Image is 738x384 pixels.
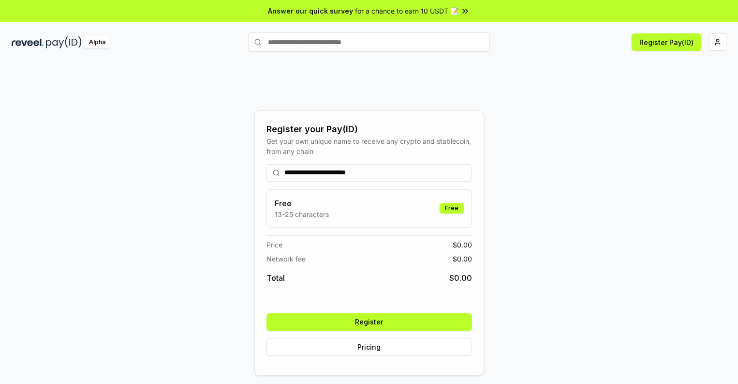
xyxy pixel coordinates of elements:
[266,338,472,356] button: Pricing
[84,36,111,48] div: Alpha
[268,6,353,16] span: Answer our quick survey
[453,254,472,264] span: $ 0.00
[266,272,285,284] span: Total
[632,33,701,51] button: Register Pay(ID)
[266,240,282,250] span: Price
[266,313,472,331] button: Register
[449,272,472,284] span: $ 0.00
[275,209,329,219] p: 13-25 characters
[440,203,464,214] div: Free
[266,136,472,156] div: Get your own unique name to receive any crypto and stablecoin, from any chain
[266,254,306,264] span: Network fee
[275,198,329,209] h3: Free
[266,123,472,136] div: Register your Pay(ID)
[12,36,44,48] img: reveel_dark
[46,36,82,48] img: pay_id
[453,240,472,250] span: $ 0.00
[355,6,458,16] span: for a chance to earn 10 USDT 📝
